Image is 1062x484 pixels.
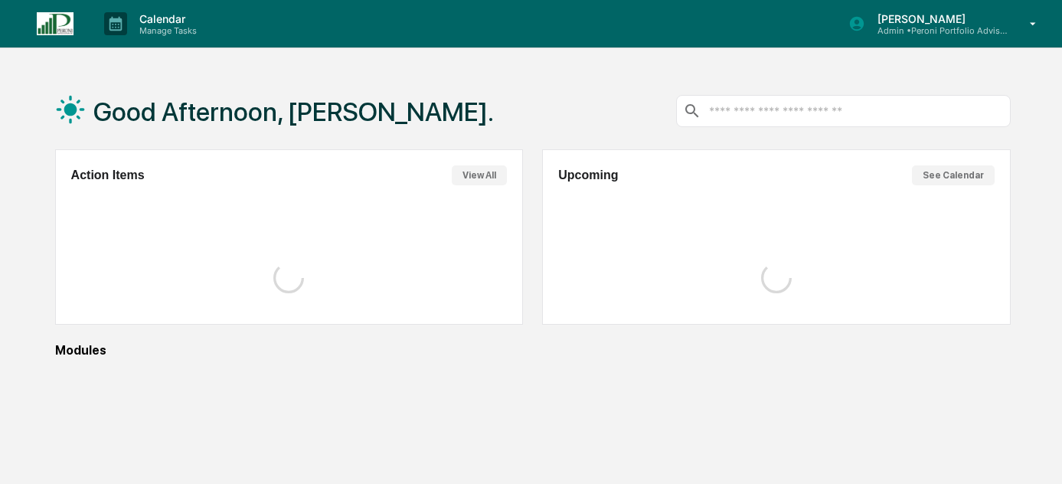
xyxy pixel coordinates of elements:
p: Calendar [127,12,204,25]
h1: Good Afternoon, [PERSON_NAME]. [93,96,494,127]
h2: Upcoming [558,168,618,182]
p: [PERSON_NAME] [865,12,1008,25]
p: Manage Tasks [127,25,204,36]
img: logo [37,12,74,35]
h2: Action Items [71,168,145,182]
button: View All [452,165,507,185]
button: See Calendar [912,165,995,185]
p: Admin • Peroni Portfolio Advisors [865,25,1008,36]
div: Modules [55,343,1011,358]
